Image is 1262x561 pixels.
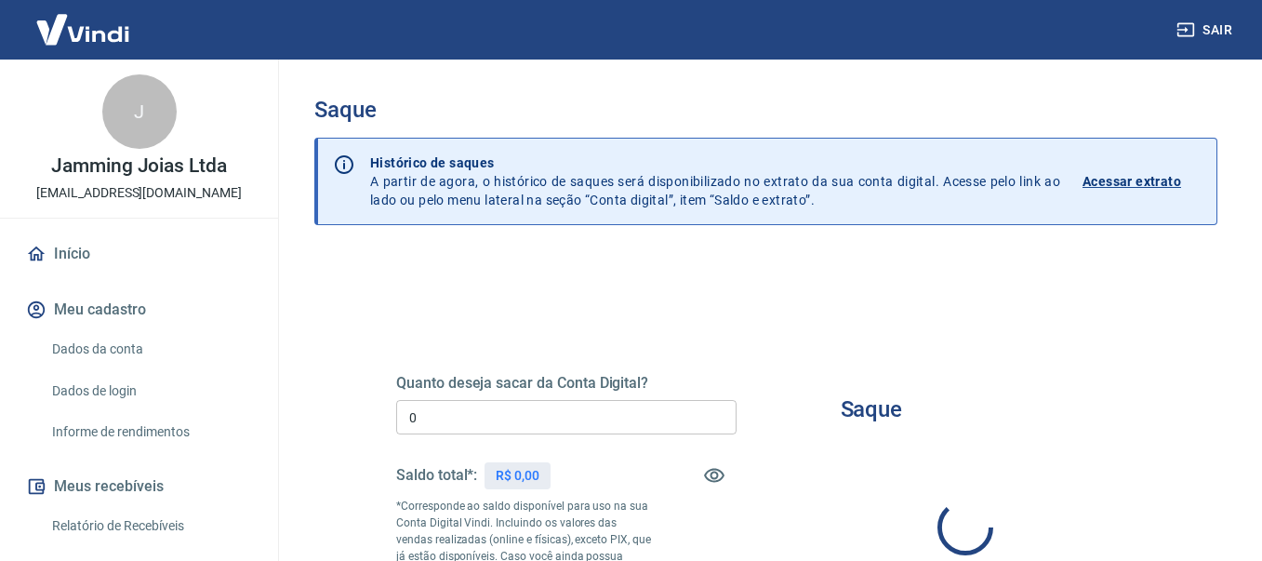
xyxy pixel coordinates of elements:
a: Acessar extrato [1083,154,1202,209]
p: Jamming Joias Ltda [51,156,227,176]
p: A partir de agora, o histórico de saques será disponibilizado no extrato da sua conta digital. Ac... [370,154,1060,209]
button: Sair [1173,13,1240,47]
button: Meu cadastro [22,289,256,330]
p: R$ 0,00 [496,466,539,486]
h5: Saldo total*: [396,466,477,485]
button: Meus recebíveis [22,466,256,507]
a: Informe de rendimentos [45,413,256,451]
p: Acessar extrato [1083,172,1181,191]
div: J [102,74,177,149]
img: Vindi [22,1,143,58]
h3: Saque [314,97,1217,123]
a: Relatório de Recebíveis [45,507,256,545]
h3: Saque [841,396,903,422]
a: Dados da conta [45,330,256,368]
p: Histórico de saques [370,154,1060,172]
p: [EMAIL_ADDRESS][DOMAIN_NAME] [36,183,242,203]
a: Dados de login [45,372,256,410]
h5: Quanto deseja sacar da Conta Digital? [396,374,737,393]
a: Início [22,234,256,274]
